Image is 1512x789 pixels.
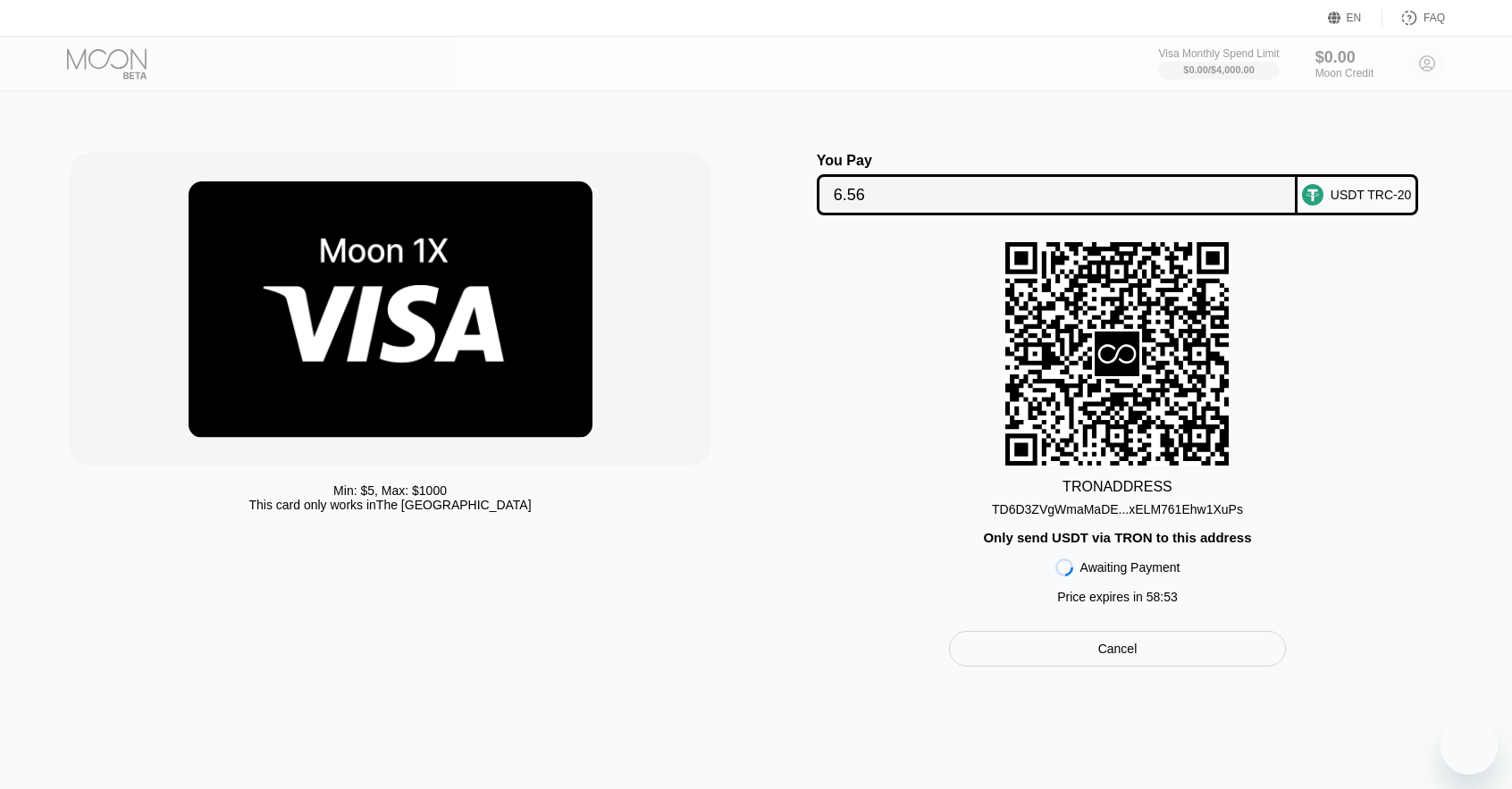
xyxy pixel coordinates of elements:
[949,631,1286,667] div: Cancel
[1441,718,1498,775] iframe: Button to launch messaging window
[1328,9,1382,27] div: EN
[1147,590,1178,604] span: 58 : 53
[1063,479,1172,495] div: TRON ADDRESS
[992,502,1243,516] div: TD6D3ZVgWmaMaDE...xELM761Ehw1XuPs
[817,153,1298,169] div: You Pay
[1098,641,1138,657] div: Cancel
[1424,12,1445,24] div: FAQ
[983,530,1251,545] div: Only send USDT via TRON to this address
[774,153,1461,215] div: You PayUSDT TRC-20
[992,495,1243,516] div: TD6D3ZVgWmaMaDE...xELM761Ehw1XuPs
[1347,12,1362,24] div: EN
[1158,47,1279,80] div: Visa Monthly Spend Limit$0.00/$4,000.00
[1183,64,1255,75] div: $0.00 / $4,000.00
[333,483,447,498] div: Min: $ 5 , Max: $ 1000
[1331,188,1412,202] div: USDT TRC-20
[248,498,531,512] div: This card only works in The [GEOGRAPHIC_DATA]
[1382,9,1445,27] div: FAQ
[1057,590,1178,604] div: Price expires in
[1158,47,1279,60] div: Visa Monthly Spend Limit
[1080,560,1180,575] div: Awaiting Payment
